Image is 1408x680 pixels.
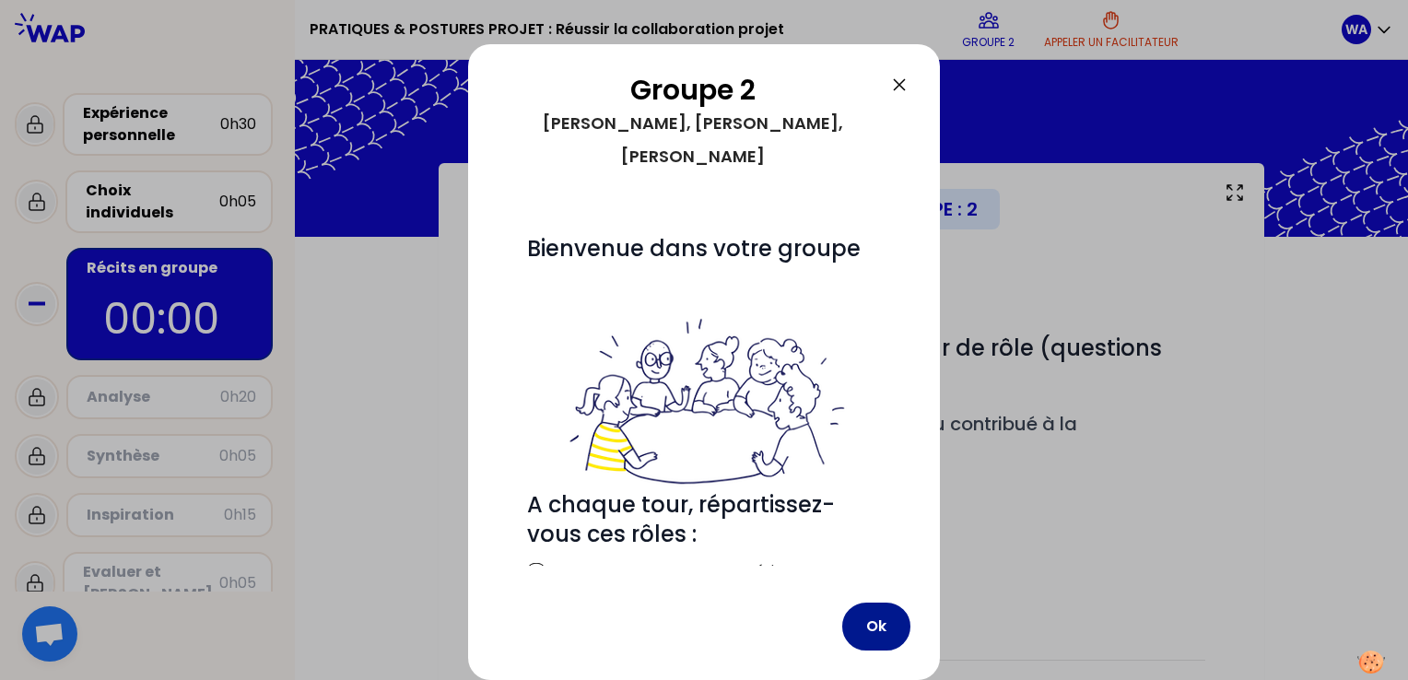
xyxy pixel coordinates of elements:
[546,560,636,581] strong: Le CONTEUR
[842,603,910,651] button: Ok
[498,74,888,107] h2: Groupe 2
[527,315,881,549] span: A chaque tour, répartissez-vous ces rôles :
[527,233,861,264] span: Bienvenue dans votre groupe
[527,560,881,604] p: 💬 partage son expérience avec des faits et des émotions.
[498,107,888,173] div: [PERSON_NAME], [PERSON_NAME], [PERSON_NAME]
[559,315,849,490] img: filesOfInstructions%2Fbienvenue%20dans%20votre%20groupe%20-%20petit.png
